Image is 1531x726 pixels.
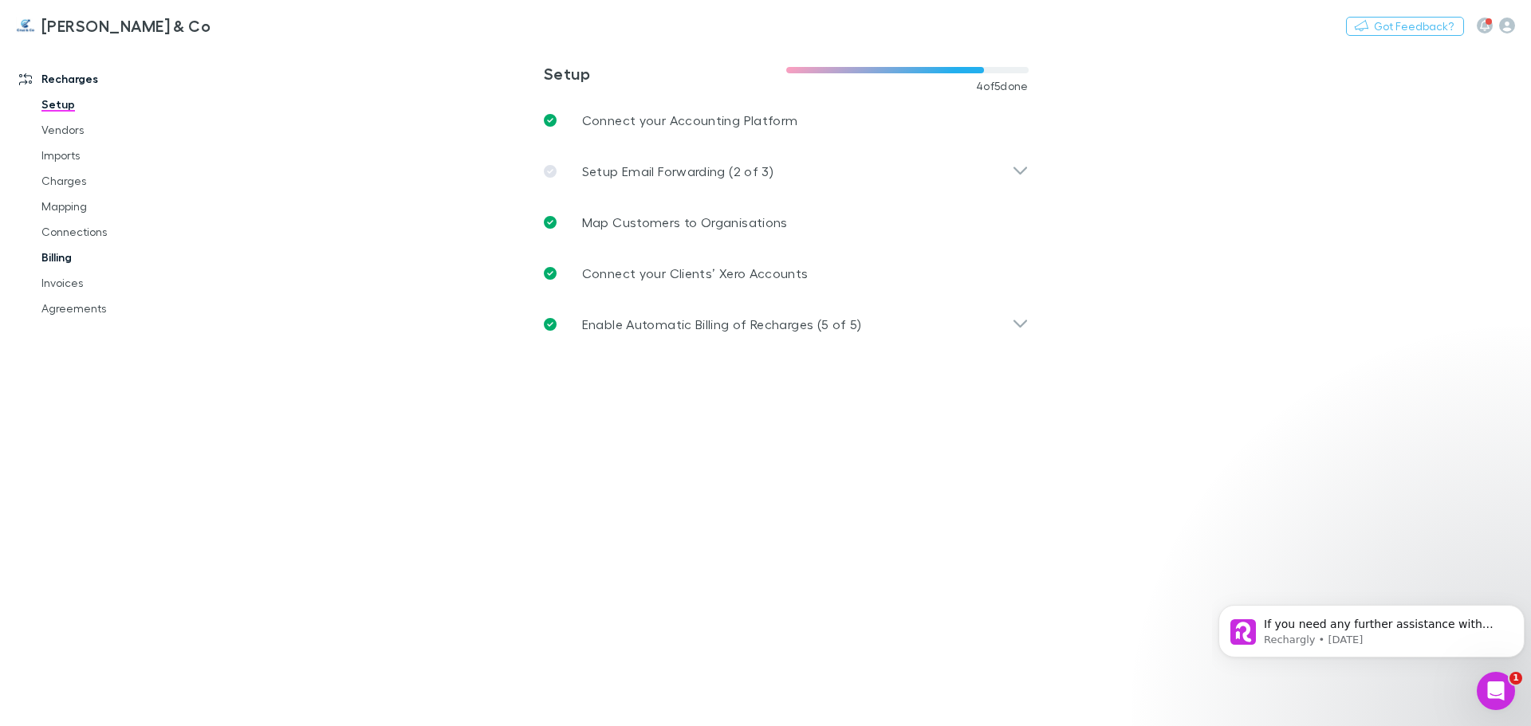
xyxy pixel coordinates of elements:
[531,146,1041,197] div: Setup Email Forwarding (2 of 3)
[1212,571,1531,683] iframe: Intercom notifications message
[582,111,798,130] p: Connect your Accounting Platform
[1477,672,1515,710] iframe: Intercom live chat
[582,315,862,334] p: Enable Automatic Billing of Recharges (5 of 5)
[26,168,215,194] a: Charges
[26,117,215,143] a: Vendors
[26,143,215,168] a: Imports
[582,264,809,283] p: Connect your Clients’ Xero Accounts
[26,296,215,321] a: Agreements
[26,219,215,245] a: Connections
[16,16,35,35] img: Cruz & Co's Logo
[1346,17,1464,36] button: Got Feedback?
[6,6,220,45] a: [PERSON_NAME] & Co
[531,197,1041,248] a: Map Customers to Organisations
[531,248,1041,299] a: Connect your Clients’ Xero Accounts
[26,270,215,296] a: Invoices
[531,299,1041,350] div: Enable Automatic Billing of Recharges (5 of 5)
[531,95,1041,146] a: Connect your Accounting Platform
[26,245,215,270] a: Billing
[3,66,215,92] a: Recharges
[582,162,773,181] p: Setup Email Forwarding (2 of 3)
[41,16,211,35] h3: [PERSON_NAME] & Co
[26,92,215,117] a: Setup
[976,80,1029,92] span: 4 of 5 done
[1509,672,1522,685] span: 1
[544,64,786,83] h3: Setup
[582,213,788,232] p: Map Customers to Organisations
[26,194,215,219] a: Mapping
